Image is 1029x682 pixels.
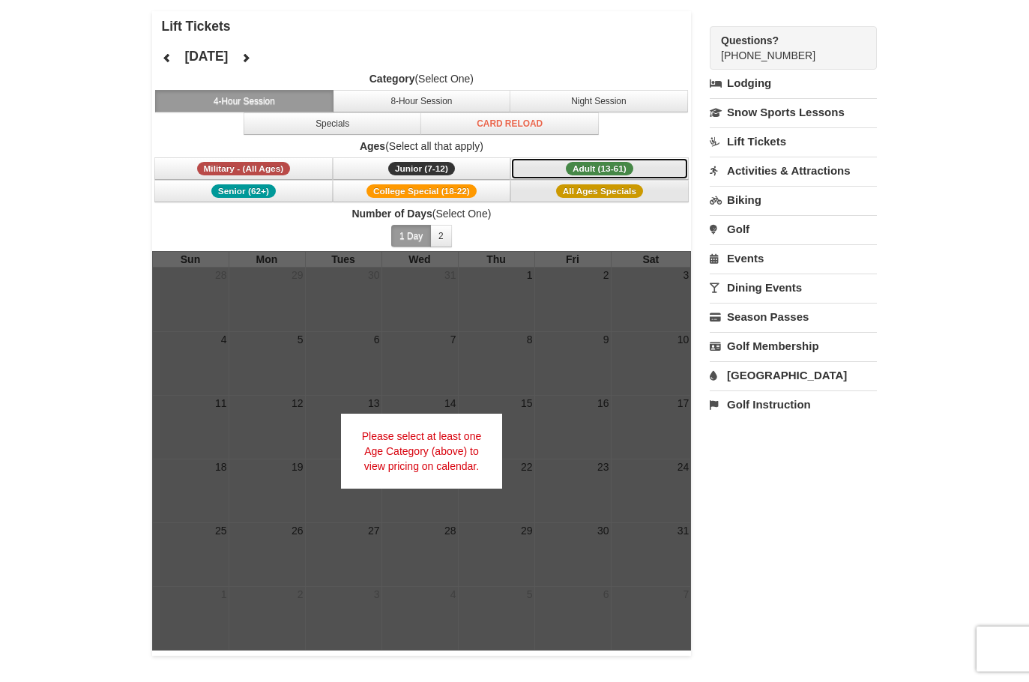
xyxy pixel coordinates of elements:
span: Junior (7-12) [388,162,455,175]
a: [GEOGRAPHIC_DATA] [710,361,877,389]
button: Night Session [510,90,688,112]
strong: Number of Days [351,208,432,220]
button: Adult (13-61) [510,157,689,180]
button: Card Reload [420,112,599,135]
strong: Ages [360,140,385,152]
a: Snow Sports Lessons [710,98,877,126]
span: Senior (62+) [211,184,276,198]
h4: Lift Tickets [162,19,692,34]
button: Senior (62+) [154,180,333,202]
strong: Questions? [721,34,779,46]
div: Please select at least one Age Category (above) to view pricing on calendar. [341,414,503,489]
button: 1 Day [391,225,431,247]
a: Lift Tickets [710,127,877,155]
a: Lodging [710,70,877,97]
a: Dining Events [710,274,877,301]
button: College Special (18-22) [333,180,511,202]
span: Military - (All Ages) [197,162,291,175]
label: (Select One) [152,71,692,86]
strong: Category [369,73,415,85]
h4: [DATE] [184,49,228,64]
button: 4-Hour Session [155,90,334,112]
a: Golf [710,215,877,243]
button: Specials [244,112,422,135]
button: Junior (7-12) [333,157,511,180]
span: [PHONE_NUMBER] [721,33,850,61]
span: College Special (18-22) [366,184,477,198]
a: Season Passes [710,303,877,331]
button: 8-Hour Session [333,90,511,112]
a: Events [710,244,877,272]
a: Biking [710,186,877,214]
button: All Ages Specials [510,180,689,202]
a: Golf Membership [710,332,877,360]
label: (Select all that apply) [152,139,692,154]
a: Golf Instruction [710,390,877,418]
span: All Ages Specials [556,184,643,198]
label: (Select One) [152,206,692,221]
button: 2 [430,225,452,247]
a: Activities & Attractions [710,157,877,184]
button: Military - (All Ages) [154,157,333,180]
span: Adult (13-61) [566,162,633,175]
